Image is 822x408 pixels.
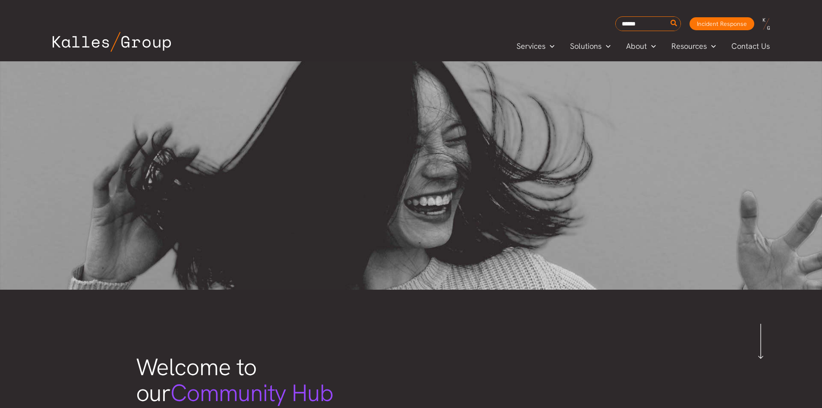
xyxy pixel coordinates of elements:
[690,17,754,30] a: Incident Response
[669,17,680,31] button: Search
[53,32,171,52] img: Kalles Group
[545,40,554,53] span: Menu Toggle
[562,40,618,53] a: SolutionsMenu Toggle
[509,39,778,53] nav: Primary Site Navigation
[602,40,611,53] span: Menu Toggle
[618,40,664,53] a: AboutMenu Toggle
[517,40,545,53] span: Services
[664,40,724,53] a: ResourcesMenu Toggle
[731,40,770,53] span: Contact Us
[647,40,656,53] span: Menu Toggle
[626,40,647,53] span: About
[570,40,602,53] span: Solutions
[724,40,778,53] a: Contact Us
[707,40,716,53] span: Menu Toggle
[509,40,562,53] a: ServicesMenu Toggle
[671,40,707,53] span: Resources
